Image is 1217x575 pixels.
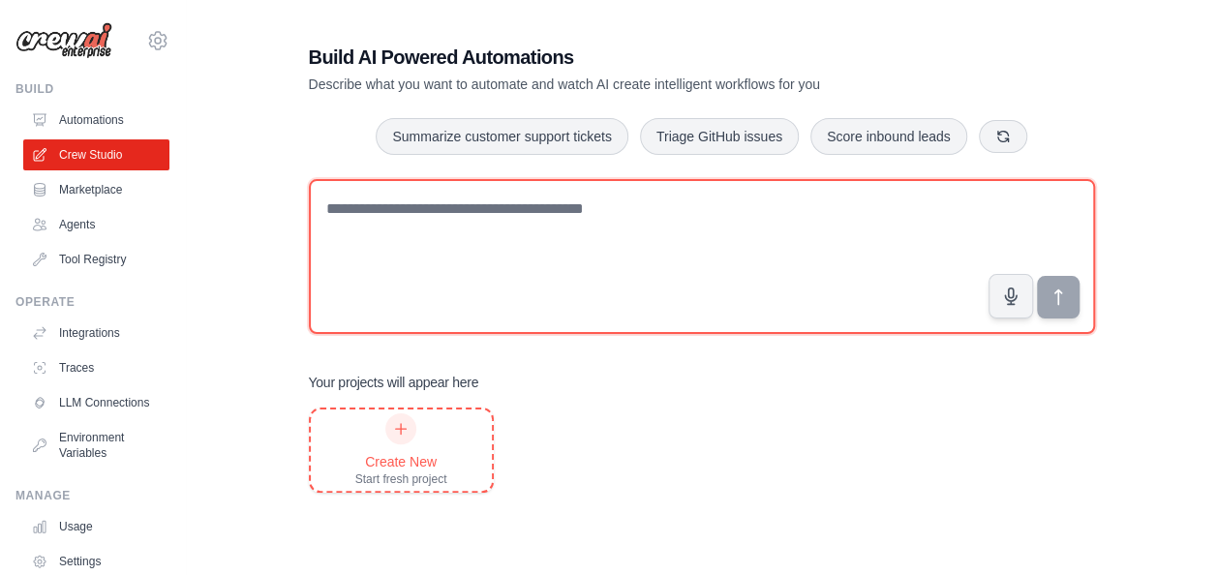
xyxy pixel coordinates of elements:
[355,452,447,471] div: Create New
[23,387,169,418] a: LLM Connections
[376,118,627,155] button: Summarize customer support tickets
[309,373,479,392] h3: Your projects will appear here
[15,488,169,503] div: Manage
[23,209,169,240] a: Agents
[23,244,169,275] a: Tool Registry
[989,274,1033,318] button: Click to speak your automation idea
[23,139,169,170] a: Crew Studio
[23,511,169,542] a: Usage
[810,118,967,155] button: Score inbound leads
[15,294,169,310] div: Operate
[309,75,959,94] p: Describe what you want to automate and watch AI create intelligent workflows for you
[15,22,112,59] img: Logo
[355,471,447,487] div: Start fresh project
[23,318,169,348] a: Integrations
[15,81,169,97] div: Build
[309,44,959,71] h1: Build AI Powered Automations
[640,118,799,155] button: Triage GitHub issues
[23,174,169,205] a: Marketplace
[23,422,169,469] a: Environment Variables
[23,105,169,136] a: Automations
[1120,482,1217,575] iframe: Chat Widget
[23,352,169,383] a: Traces
[979,120,1027,153] button: Get new suggestions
